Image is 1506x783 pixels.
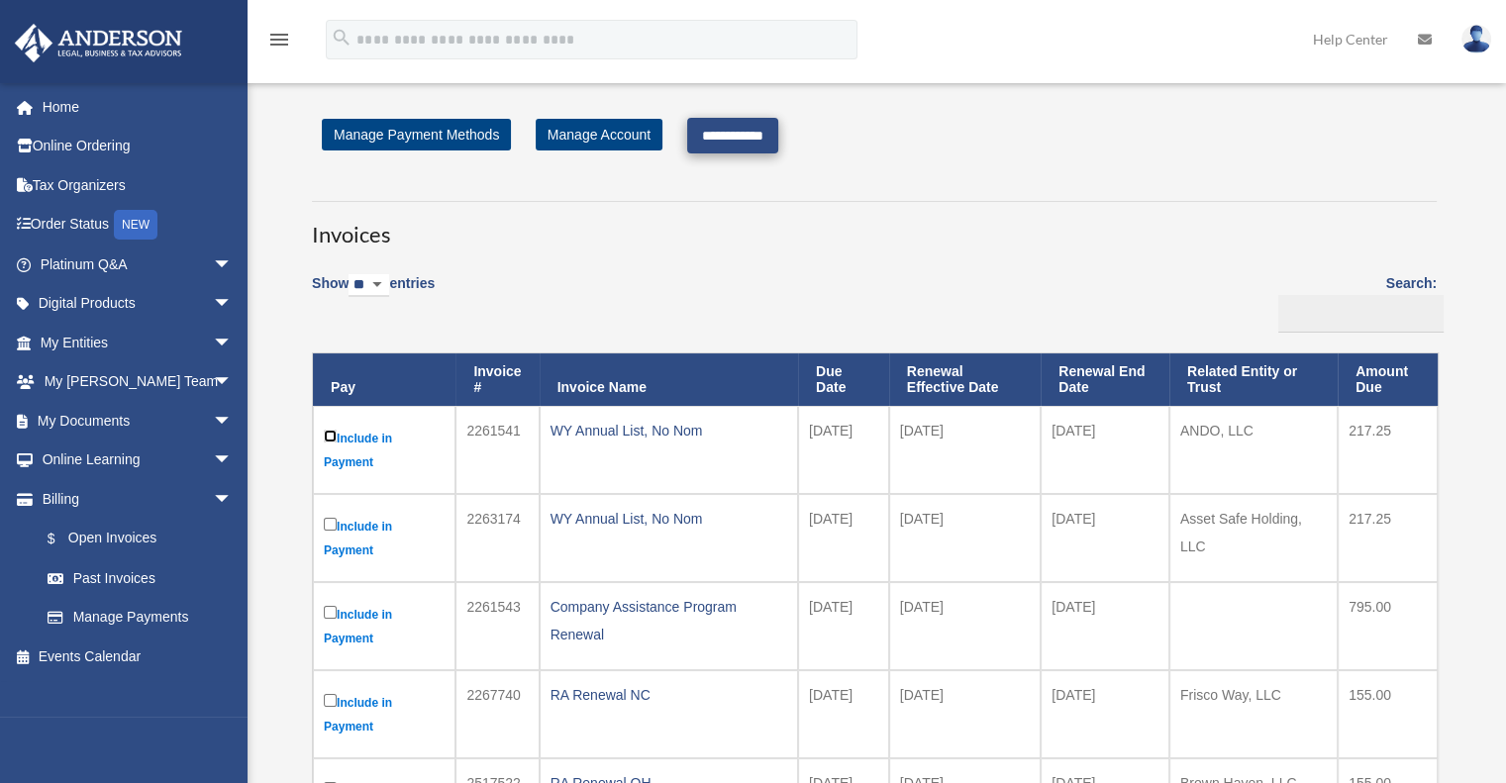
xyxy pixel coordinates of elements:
th: Invoice #: activate to sort column ascending [455,353,539,407]
a: Home [14,87,262,127]
a: Online Ordering [14,127,262,166]
label: Search: [1271,271,1437,333]
span: arrow_drop_down [213,245,252,285]
div: NEW [114,210,157,240]
td: [DATE] [1041,406,1169,494]
span: $ [58,527,68,551]
td: [DATE] [798,494,889,582]
span: arrow_drop_down [213,284,252,325]
th: Pay: activate to sort column descending [313,353,455,407]
a: $Open Invoices [28,519,243,559]
label: Include in Payment [324,426,445,474]
input: Search: [1278,295,1444,333]
a: Tax Organizers [14,165,262,205]
td: [DATE] [1041,670,1169,758]
img: User Pic [1461,25,1491,53]
td: 2261541 [455,406,539,494]
a: menu [267,35,291,51]
td: [DATE] [798,406,889,494]
select: Showentries [349,274,389,297]
td: Asset Safe Holding, LLC [1169,494,1338,582]
h3: Invoices [312,201,1437,250]
td: [DATE] [889,670,1041,758]
td: 217.25 [1338,494,1438,582]
th: Invoice Name: activate to sort column ascending [540,353,798,407]
div: Company Assistance Program Renewal [551,593,787,648]
a: Events Calendar [14,636,262,676]
label: Include in Payment [324,602,445,650]
span: arrow_drop_down [213,362,252,403]
th: Amount Due: activate to sort column ascending [1338,353,1438,407]
img: Anderson Advisors Platinum Portal [9,24,188,62]
a: My [PERSON_NAME] Teamarrow_drop_down [14,362,262,402]
th: Renewal End Date: activate to sort column ascending [1041,353,1169,407]
input: Include in Payment [324,694,337,707]
div: WY Annual List, No Nom [551,417,787,444]
a: Platinum Q&Aarrow_drop_down [14,245,262,284]
a: Manage Payments [28,598,252,637]
label: Include in Payment [324,690,445,738]
td: [DATE] [798,582,889,670]
a: Manage Payment Methods [322,119,511,150]
th: Related Entity or Trust: activate to sort column ascending [1169,353,1338,407]
td: 2261543 [455,582,539,670]
td: 2263174 [455,494,539,582]
span: arrow_drop_down [213,401,252,441]
input: Include in Payment [324,518,337,531]
td: 217.25 [1338,406,1438,494]
input: Include in Payment [324,606,337,619]
td: [DATE] [889,494,1041,582]
td: Frisco Way, LLC [1169,670,1338,758]
td: [DATE] [1041,494,1169,582]
a: Manage Account [536,119,662,150]
label: Include in Payment [324,514,445,562]
a: My Entitiesarrow_drop_down [14,323,262,362]
td: 155.00 [1338,670,1438,758]
span: arrow_drop_down [213,323,252,363]
label: Show entries [312,271,435,317]
i: search [331,27,352,49]
th: Renewal Effective Date: activate to sort column ascending [889,353,1041,407]
td: [DATE] [798,670,889,758]
input: Include in Payment [324,430,337,442]
td: [DATE] [889,406,1041,494]
div: WY Annual List, No Nom [551,505,787,533]
div: RA Renewal NC [551,681,787,709]
a: My Documentsarrow_drop_down [14,401,262,440]
td: ANDO, LLC [1169,406,1338,494]
a: Past Invoices [28,558,252,598]
td: 2267740 [455,670,539,758]
a: Billingarrow_drop_down [14,479,252,519]
a: Digital Productsarrow_drop_down [14,284,262,324]
span: arrow_drop_down [213,479,252,520]
i: menu [267,28,291,51]
td: 795.00 [1338,582,1438,670]
a: Online Learningarrow_drop_down [14,440,262,480]
a: Order StatusNEW [14,205,262,245]
td: [DATE] [1041,582,1169,670]
span: arrow_drop_down [213,440,252,481]
th: Due Date: activate to sort column ascending [798,353,889,407]
td: [DATE] [889,582,1041,670]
